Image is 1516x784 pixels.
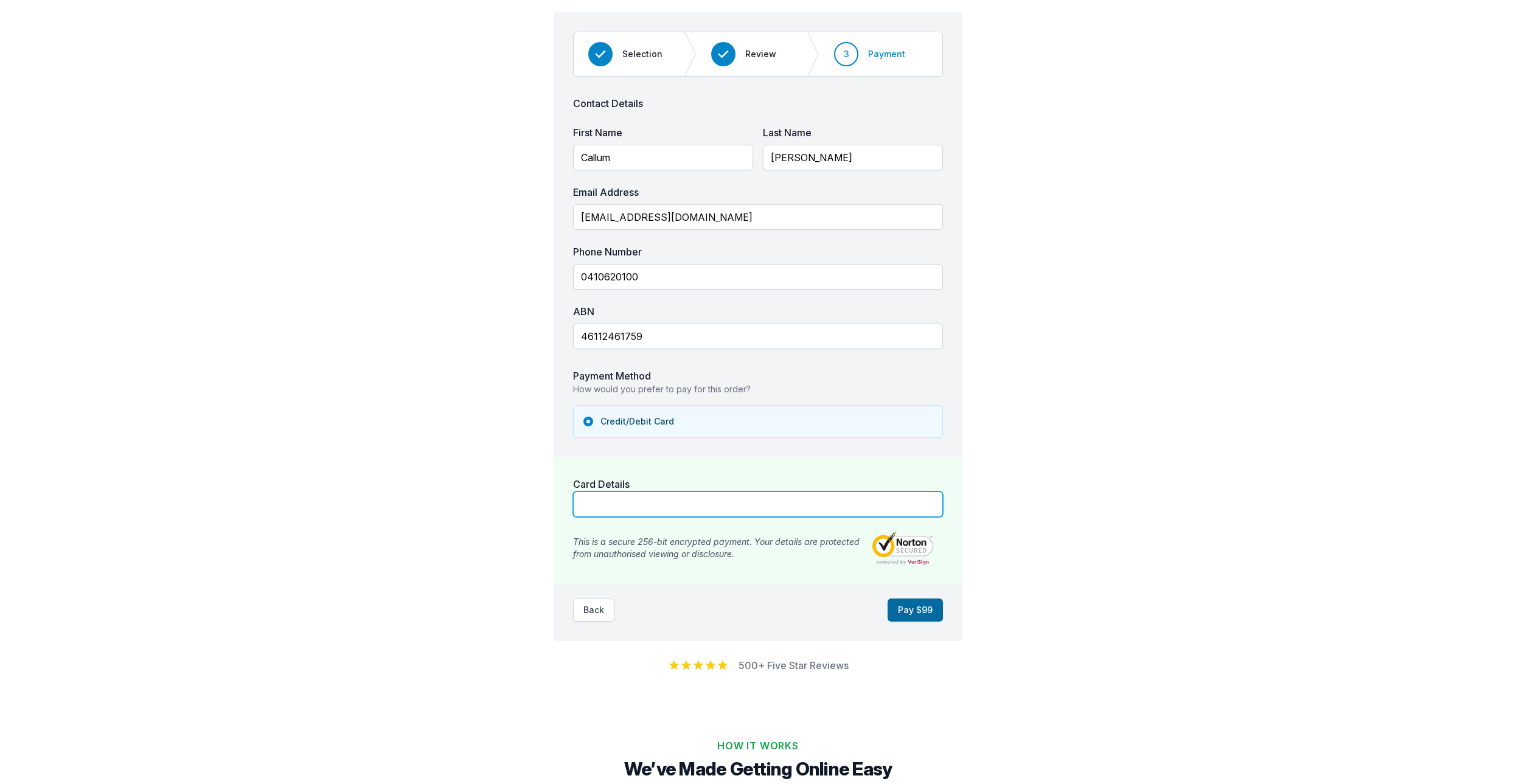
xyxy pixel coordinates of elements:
[573,264,943,290] input: Mobile Phone Number
[600,415,674,428] span: Credit/Debit Card
[888,598,943,622] button: Pay $99
[573,245,642,259] label: Phone Number
[739,659,849,671] a: 500+ Five Star Reviews
[573,204,943,230] input: Current Email Address
[573,97,643,109] label: Contact Details
[388,738,1128,753] h2: How It Works
[868,48,905,60] span: Payment
[573,370,651,382] label: Payment Method
[573,125,622,140] label: First Name
[573,324,943,349] input: Australian Business Number
[844,48,849,60] span: 3
[583,417,593,426] input: Credit/Debit Card
[573,145,753,170] input: First Name
[573,536,863,560] p: This is a secure 256-bit encrypted payment. Your details are protected from unauthorised viewing ...
[573,304,594,319] label: ABN
[573,478,630,490] label: Card Details
[573,598,614,622] button: Back
[388,758,1128,780] p: We’ve Made Getting Online Easy
[622,48,662,60] span: Selection
[581,497,935,512] iframe: Secure card payment input frame
[763,125,812,140] label: Last Name
[745,48,776,60] span: Review
[573,383,943,395] p: How would you prefer to pay for this order?
[763,145,943,170] input: Last Name
[573,32,943,77] nav: Progress
[573,185,639,199] label: Email Address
